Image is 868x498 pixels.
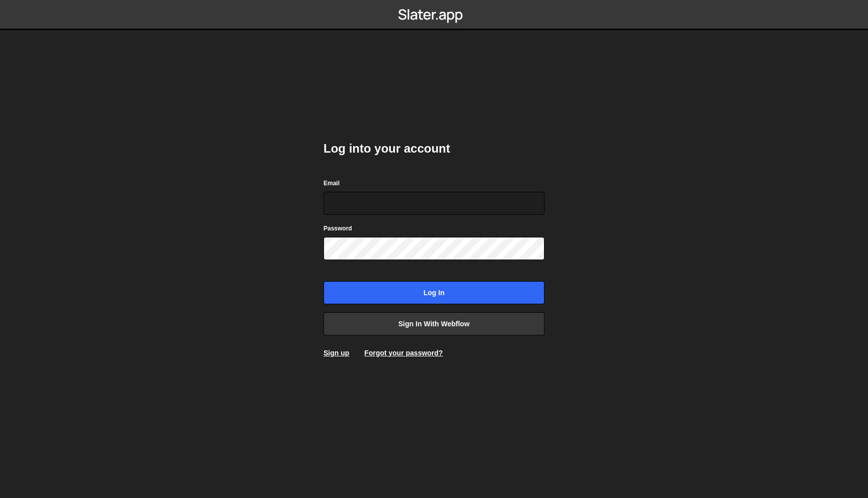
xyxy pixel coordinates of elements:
[323,223,352,233] label: Password
[323,312,545,335] a: Sign in with Webflow
[323,349,349,357] a: Sign up
[323,141,545,157] h2: Log into your account
[323,178,340,188] label: Email
[323,281,545,304] input: Log in
[364,349,443,357] a: Forgot your password?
